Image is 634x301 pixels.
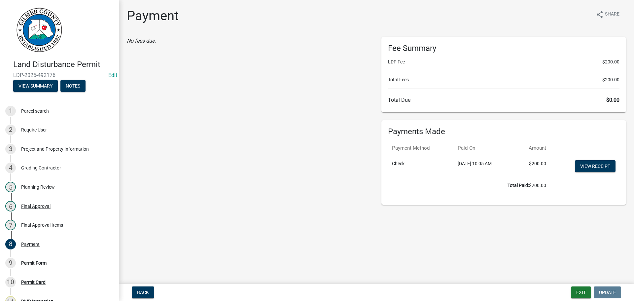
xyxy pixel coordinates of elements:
button: Back [132,286,154,298]
div: 6 [5,201,16,211]
div: Parcel search [21,109,49,113]
h6: Payments Made [388,127,619,136]
div: Project and Property Information [21,147,89,151]
span: LDP-2025-492176 [13,72,106,78]
span: $200.00 [602,76,619,83]
div: 1 [5,106,16,116]
h4: Land Disturbance Permit [13,60,114,69]
i: share [596,11,604,19]
a: View receipt [575,160,616,172]
span: Update [599,290,616,295]
div: Permit Form [21,261,47,265]
button: View Summary [13,80,58,92]
div: Require User [21,128,47,132]
button: Notes [60,80,86,92]
wm-modal-confirm: Notes [60,84,86,89]
td: $200.00 [514,156,550,178]
wm-modal-confirm: Summary [13,84,58,89]
div: Planning Review [21,185,55,189]
div: 2 [5,125,16,135]
button: shareShare [590,8,625,21]
h6: Fee Summary [388,44,619,53]
div: 3 [5,144,16,154]
td: [DATE] 10:05 AM [454,156,514,178]
a: Edit [108,72,117,78]
div: 8 [5,239,16,249]
div: 7 [5,220,16,230]
h6: Total Due [388,97,619,103]
div: 10 [5,277,16,287]
td: Check [388,156,454,178]
b: Total Paid: [508,183,529,188]
div: 9 [5,258,16,268]
wm-modal-confirm: Edit Application Number [108,72,117,78]
li: Total Fees [388,76,619,83]
span: Share [605,11,619,19]
img: Gilmer County, Georgia [13,7,63,53]
td: $200.00 [388,178,550,193]
div: 5 [5,182,16,192]
th: Payment Method [388,140,454,156]
span: $0.00 [606,97,619,103]
div: Payment [21,242,40,246]
button: Exit [571,286,591,298]
div: Grading Contractor [21,166,61,170]
span: $200.00 [602,58,619,65]
li: LDP Fee [388,58,619,65]
th: Amount [514,140,550,156]
button: Update [594,286,621,298]
div: Final Approval Items [21,223,63,227]
div: Final Approval [21,204,51,208]
th: Paid On [454,140,514,156]
h1: Payment [127,8,179,24]
i: No fees due. [127,38,156,44]
span: Back [137,290,149,295]
div: Permit Card [21,280,46,284]
div: 4 [5,163,16,173]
